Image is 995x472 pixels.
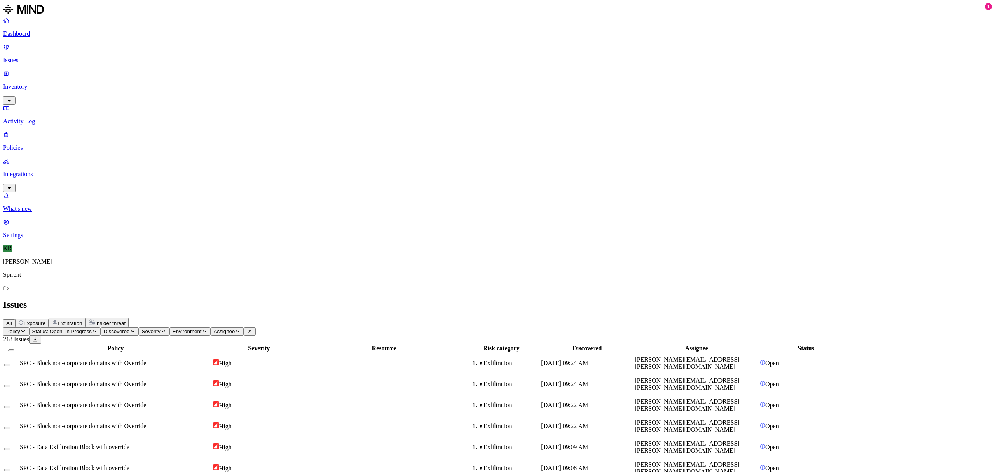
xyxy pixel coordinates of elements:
[20,444,129,450] span: SPC - Data Exfiltration Block with override
[541,465,588,471] span: [DATE] 09:08 AM
[3,3,992,17] a: MIND
[3,131,992,151] a: Policies
[219,381,232,388] span: High
[307,402,310,408] span: –
[3,17,992,37] a: Dashboard
[3,205,992,212] p: What's new
[24,320,45,326] span: Exposure
[4,427,10,429] button: Select row
[219,444,232,451] span: High
[541,444,588,450] span: [DATE] 09:09 AM
[541,360,588,366] span: [DATE] 09:24 AM
[6,320,12,326] span: All
[760,360,765,365] img: status-open.svg
[635,345,758,352] div: Assignee
[219,402,232,409] span: High
[478,444,539,451] div: Exfiltration
[4,469,10,471] button: Select row
[4,385,10,387] button: Select row
[213,401,219,407] img: severity-high.svg
[3,219,992,239] a: Settings
[307,345,461,352] div: Resource
[765,444,779,450] span: Open
[142,329,161,334] span: Severity
[3,118,992,125] p: Activity Log
[3,83,992,90] p: Inventory
[219,360,232,367] span: High
[541,402,588,408] span: [DATE] 09:22 AM
[635,377,739,391] span: [PERSON_NAME][EMAIL_ADDRESS][PERSON_NAME][DOMAIN_NAME]
[214,329,235,334] span: Assignee
[3,57,992,64] p: Issues
[635,419,739,433] span: [PERSON_NAME][EMAIL_ADDRESS][PERSON_NAME][DOMAIN_NAME]
[3,105,992,125] a: Activity Log
[3,245,12,252] span: KR
[213,422,219,428] img: severity-high.svg
[635,356,739,370] span: [PERSON_NAME][EMAIL_ADDRESS][PERSON_NAME][DOMAIN_NAME]
[213,464,219,470] img: severity-high.svg
[20,360,146,366] span: SPC - Block non-corporate domains with Override
[478,381,539,388] div: Exfiltration
[20,465,129,471] span: SPC - Data Exfiltration Block with override
[20,402,146,408] span: SPC - Block non-corporate domains with Override
[173,329,202,334] span: Environment
[4,448,10,450] button: Select row
[760,381,765,386] img: status-open.svg
[58,320,82,326] span: Exfiltration
[3,30,992,37] p: Dashboard
[3,271,992,278] p: Spirent
[104,329,130,334] span: Discovered
[760,444,765,449] img: status-open.svg
[3,192,992,212] a: What's new
[635,440,739,454] span: [PERSON_NAME][EMAIL_ADDRESS][PERSON_NAME][DOMAIN_NAME]
[765,360,779,366] span: Open
[213,443,219,449] img: severity-high.svg
[985,3,992,10] div: 1
[307,381,310,387] span: –
[3,232,992,239] p: Settings
[307,423,310,429] span: –
[3,3,44,16] img: MIND
[541,345,633,352] div: Discovered
[760,402,765,407] img: status-open.svg
[478,402,539,409] div: Exfiltration
[3,171,992,178] p: Integrations
[760,465,765,470] img: status-open.svg
[213,345,305,352] div: Severity
[765,465,779,471] span: Open
[760,345,852,352] div: Status
[8,349,14,351] button: Select all
[219,465,232,472] span: High
[765,423,779,429] span: Open
[4,364,10,366] button: Select row
[3,336,29,343] span: 218 Issues
[760,423,765,428] img: status-open.svg
[213,359,219,365] img: severity-high.svg
[3,144,992,151] p: Policies
[478,465,539,472] div: Exfiltration
[3,299,992,310] h2: Issues
[307,360,310,366] span: –
[307,465,310,471] span: –
[213,380,219,386] img: severity-high.svg
[219,423,232,430] span: High
[765,381,779,387] span: Open
[3,70,992,103] a: Inventory
[3,44,992,64] a: Issues
[20,345,211,352] div: Policy
[3,157,992,191] a: Integrations
[4,406,10,408] button: Select row
[20,381,146,387] span: SPC - Block non-corporate domains with Override
[95,320,126,326] span: Insider threat
[307,444,310,450] span: –
[635,398,739,412] span: [PERSON_NAME][EMAIL_ADDRESS][PERSON_NAME][DOMAIN_NAME]
[463,345,539,352] div: Risk category
[478,360,539,367] div: Exfiltration
[478,423,539,430] div: Exfiltration
[20,423,146,429] span: SPC - Block non-corporate domains with Override
[6,329,20,334] span: Policy
[32,329,92,334] span: Status: Open, In Progress
[765,402,779,408] span: Open
[541,381,588,387] span: [DATE] 09:24 AM
[541,423,588,429] span: [DATE] 09:22 AM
